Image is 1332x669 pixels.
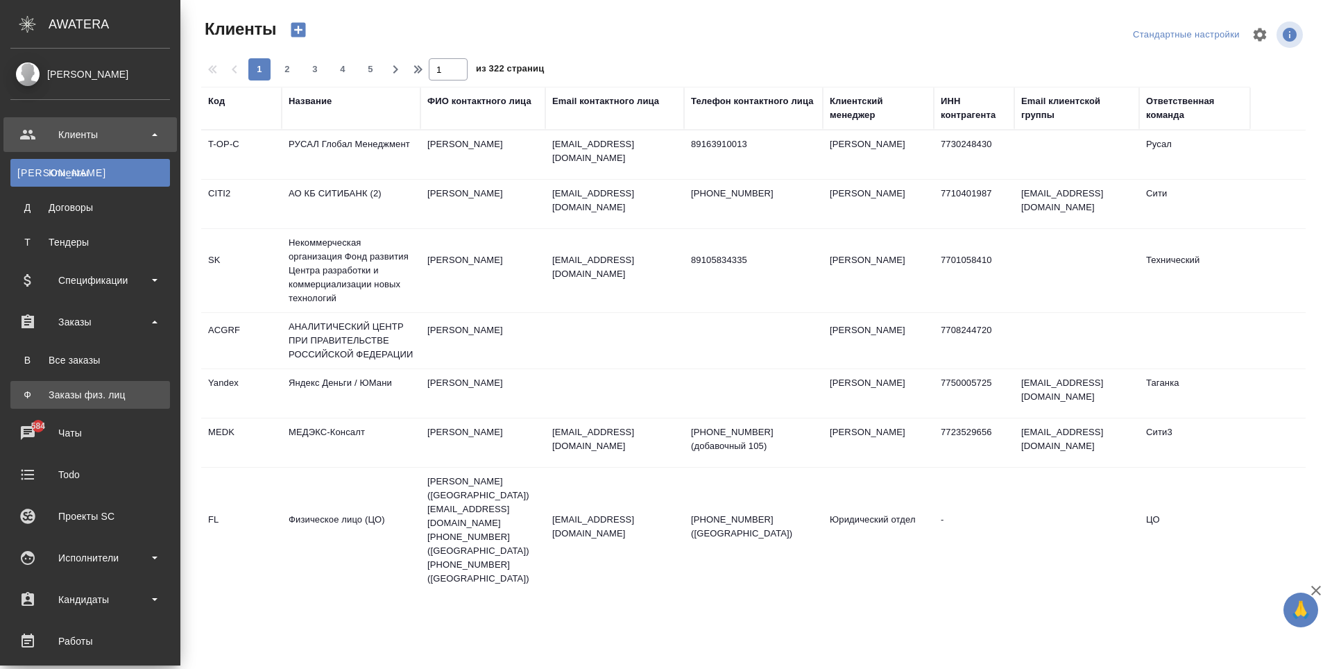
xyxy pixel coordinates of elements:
div: Заказы физ. лиц [17,388,163,402]
td: [EMAIL_ADDRESS][DOMAIN_NAME] [1014,180,1139,228]
td: ACGRF [201,316,282,365]
a: ФЗаказы физ. лиц [10,381,170,409]
td: Yandex [201,369,282,418]
td: [PERSON_NAME] [823,130,934,179]
div: Спецификации [10,270,170,291]
td: 7750005725 [934,369,1014,418]
div: Проекты SC [10,506,170,527]
a: Проекты SC [3,499,177,534]
p: [PHONE_NUMBER] [691,187,816,201]
span: 2 [276,62,298,76]
td: РУСАЛ Глобал Менеджмент [282,130,420,179]
p: 89105834335 [691,253,816,267]
div: Все заказы [17,353,163,367]
p: [EMAIL_ADDRESS][DOMAIN_NAME] [552,513,677,541]
div: Телефон контактного лица [691,94,814,108]
td: [PERSON_NAME] [420,369,545,418]
span: 5 [359,62,382,76]
span: Настроить таблицу [1243,18,1276,51]
td: Физическое лицо (ЦО) [282,506,420,554]
a: Todo [3,457,177,492]
a: Работы [3,624,177,659]
div: [PERSON_NAME] [10,67,170,82]
p: [PHONE_NUMBER] ([GEOGRAPHIC_DATA]) [691,513,816,541]
div: Код [208,94,225,108]
p: [EMAIL_ADDRESS][DOMAIN_NAME] [552,187,677,214]
td: [PERSON_NAME] [823,418,934,467]
td: Яндекс Деньги / ЮМани [282,369,420,418]
td: [EMAIL_ADDRESS][DOMAIN_NAME] [1014,418,1139,467]
p: 89163910013 [691,137,816,151]
td: Некоммерческая организация Фонд развития Центра разработки и коммерциализации новых технологий [282,229,420,312]
div: Email контактного лица [552,94,659,108]
div: Исполнители [10,548,170,568]
a: ВВсе заказы [10,346,170,374]
td: [PERSON_NAME] [420,246,545,295]
td: T-OP-C [201,130,282,179]
td: 7730248430 [934,130,1014,179]
div: Ответственная команда [1146,94,1243,122]
td: [PERSON_NAME] [823,180,934,228]
span: 🙏 [1289,595,1313,625]
td: МЕДЭКС-Консалт [282,418,420,467]
button: 3 [304,58,326,81]
td: [PERSON_NAME] [420,130,545,179]
td: [PERSON_NAME] ([GEOGRAPHIC_DATA]) [EMAIL_ADDRESS][DOMAIN_NAME] [PHONE_NUMBER] ([GEOGRAPHIC_DATA])... [420,468,545,593]
span: Посмотреть информацию [1276,22,1306,48]
div: split button [1129,24,1243,46]
div: Чаты [10,423,170,443]
td: Сити [1139,180,1250,228]
div: Клиенты [17,166,163,180]
td: [EMAIL_ADDRESS][DOMAIN_NAME] [1014,369,1139,418]
td: [PERSON_NAME] [420,418,545,467]
p: [PHONE_NUMBER] (добавочный 105) [691,425,816,453]
div: Договоры [17,201,163,214]
span: Клиенты [201,18,276,40]
div: Работы [10,631,170,652]
div: ФИО контактного лица [427,94,531,108]
td: CITI2 [201,180,282,228]
a: ДДоговоры [10,194,170,221]
td: 7723529656 [934,418,1014,467]
span: из 322 страниц [476,60,544,81]
td: АО КБ СИТИБАНК (2) [282,180,420,228]
p: [EMAIL_ADDRESS][DOMAIN_NAME] [552,137,677,165]
td: MEDK [201,418,282,467]
td: Таганка [1139,369,1250,418]
div: Клиенты [10,124,170,145]
td: ЦО [1139,506,1250,554]
td: АНАЛИТИЧЕСКИЙ ЦЕНТР ПРИ ПРАВИТЕЛЬСТВЕ РОССИЙСКОЙ ФЕДЕРАЦИИ [282,313,420,369]
td: 7708244720 [934,316,1014,365]
span: 4 [332,62,354,76]
td: [PERSON_NAME] [420,180,545,228]
td: FL [201,506,282,554]
span: 3 [304,62,326,76]
button: Создать [282,18,315,42]
td: Сити3 [1139,418,1250,467]
td: - [934,506,1014,554]
td: [PERSON_NAME] [823,316,934,365]
div: ИНН контрагента [941,94,1007,122]
div: Название [289,94,332,108]
div: Кандидаты [10,589,170,610]
button: 🙏 [1283,593,1318,627]
td: Технический [1139,246,1250,295]
a: 584Чаты [3,416,177,450]
div: AWATERA [49,10,180,38]
div: Клиентский менеджер [830,94,927,122]
td: [PERSON_NAME] [420,316,545,365]
td: Русал [1139,130,1250,179]
td: SK [201,246,282,295]
div: Заказы [10,312,170,332]
td: 7710401987 [934,180,1014,228]
td: 7701058410 [934,246,1014,295]
span: 584 [23,419,54,433]
div: Тендеры [17,235,163,249]
p: [EMAIL_ADDRESS][DOMAIN_NAME] [552,253,677,281]
td: [PERSON_NAME] [823,246,934,295]
div: Todo [10,464,170,485]
td: Юридический отдел [823,506,934,554]
a: ТТендеры [10,228,170,256]
a: [PERSON_NAME]Клиенты [10,159,170,187]
button: 2 [276,58,298,81]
